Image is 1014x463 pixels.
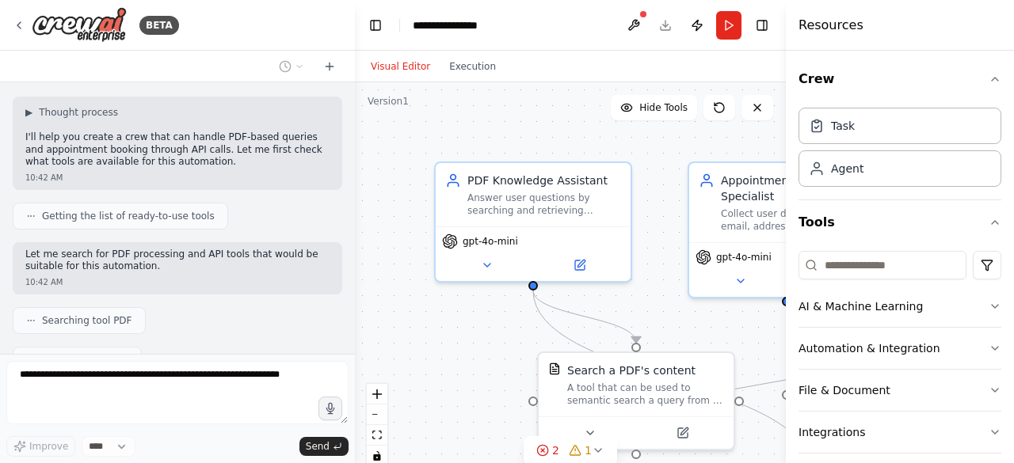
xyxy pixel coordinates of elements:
button: Tools [799,200,1001,245]
button: Visual Editor [361,57,440,76]
span: Getting the list of ready-to-use tools [42,210,215,222]
g: Edge from 0d6fdc13-0f52-48b5-9140-43f73baed852 to a404fd29-716a-4e4c-b3e6-fc64edc1b770 [525,290,644,343]
div: Task [831,118,855,134]
button: Hide right sidebar [751,14,773,36]
div: Answer user questions by searching and retrieving relevant information from PDF documents. Provid... [467,192,621,217]
button: Hide Tools [611,95,697,120]
div: PDF Knowledge AssistantAnswer user questions by searching and retrieving relevant information fro... [434,161,632,283]
div: Appointment Booking Specialist [721,173,875,204]
button: Open in side panel [535,256,624,275]
button: Send [299,437,349,456]
button: Automation & Integration [799,328,1001,369]
div: Crew [799,101,1001,199]
div: PDF Knowledge Assistant [467,173,621,188]
button: zoom in [367,384,387,404]
span: Improve [29,440,68,453]
div: PDFSearchToolSearch a PDF's contentA tool that can be used to semantic search a query from a PDF'... [537,351,735,450]
button: Execution [440,57,505,76]
span: 2 [552,442,559,458]
p: I'll help you create a crew that can handle PDF-based queries and appointment booking through API... [25,131,330,169]
span: Send [306,440,330,453]
button: Open in side panel [638,423,727,442]
button: Integrations [799,412,1001,453]
button: Crew [799,57,1001,101]
button: File & Document [799,370,1001,411]
div: 10:42 AM [25,172,330,184]
h4: Resources [799,16,863,35]
span: Searching tool PDF [42,314,132,327]
div: BETA [139,16,179,35]
span: 1 [585,442,592,458]
button: zoom out [367,404,387,425]
span: ▶ [25,106,32,119]
span: Hide Tools [639,101,688,114]
button: ▶Thought process [25,106,118,119]
nav: breadcrumb [413,17,492,33]
span: gpt-4o-mini [463,235,518,248]
button: Improve [6,436,75,457]
div: Version 1 [368,95,409,108]
img: PDFSearchTool [548,362,561,375]
div: Agent [831,161,863,176]
span: Thought process [39,106,118,119]
button: Switch to previous chat [273,57,311,76]
button: Start a new chat [317,57,342,76]
button: AI & Machine Learning [799,286,1001,327]
div: Collect user details (name, email, address, phone number) through natural conversation and book a... [721,207,875,233]
button: Click to speak your automation idea [318,397,342,420]
p: Let me search for PDF processing and API tools that would be suitable for this automation. [25,249,330,273]
img: Logo [32,7,127,43]
div: Search a PDF's content [567,362,696,378]
div: 10:42 AM [25,276,330,288]
button: fit view [367,425,387,446]
div: A tool that can be used to semantic search a query from a PDF's content. [567,381,724,407]
span: gpt-4o-mini [716,251,772,264]
div: Appointment Booking SpecialistCollect user details (name, email, address, phone number) through n... [688,161,886,298]
button: Hide left sidebar [364,14,387,36]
